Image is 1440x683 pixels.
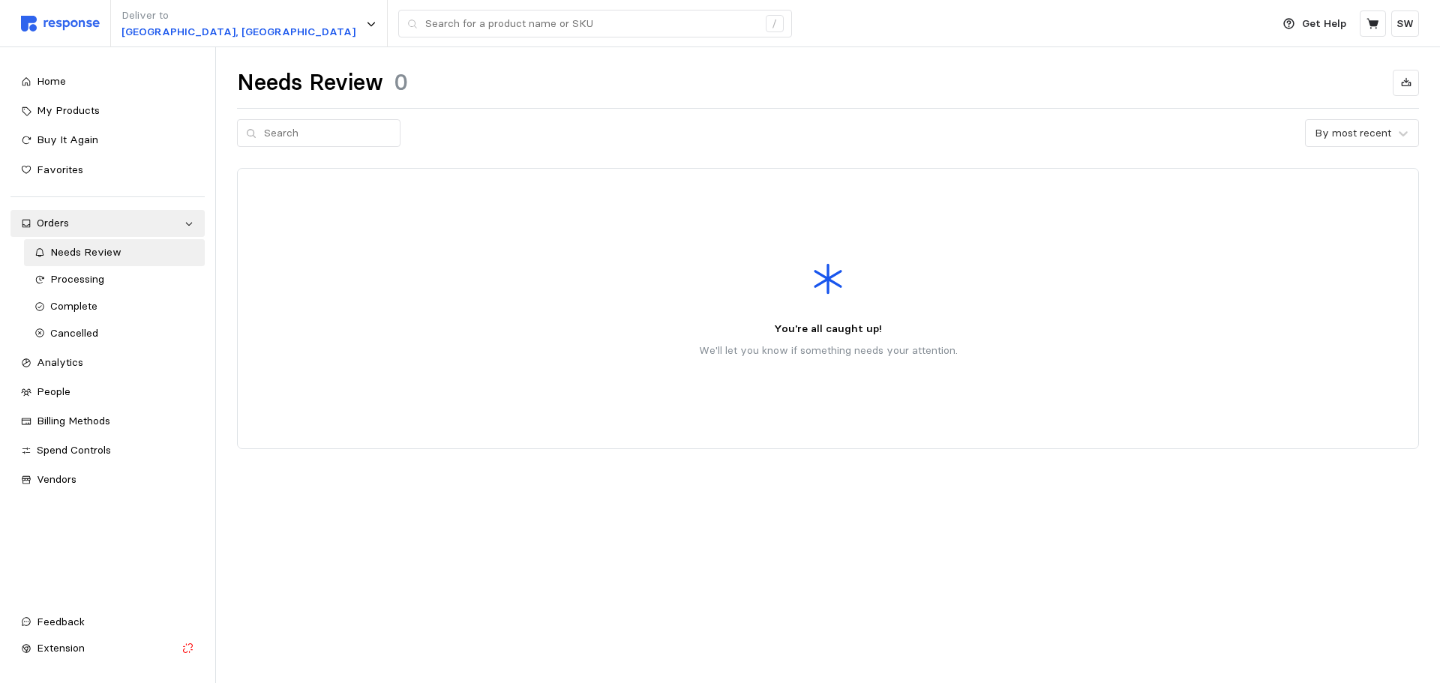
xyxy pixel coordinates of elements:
[10,408,205,435] a: Billing Methods
[1396,16,1414,32] p: SW
[10,466,205,493] a: Vendors
[24,320,205,347] a: Cancelled
[37,615,85,628] span: Feedback
[264,120,391,147] input: Search
[10,609,205,636] button: Feedback
[10,127,205,154] a: Buy It Again
[37,385,70,398] span: People
[37,163,83,176] span: Favorites
[37,133,98,146] span: Buy It Again
[37,472,76,486] span: Vendors
[121,7,355,24] p: Deliver to
[37,74,66,88] span: Home
[10,157,205,184] a: Favorites
[1302,16,1346,32] p: Get Help
[10,97,205,124] a: My Products
[24,293,205,320] a: Complete
[10,437,205,464] a: Spend Controls
[425,10,757,37] input: Search for a product name or SKU
[10,635,205,662] button: Extension
[37,103,100,117] span: My Products
[394,68,408,97] h1: 0
[1274,10,1355,38] button: Get Help
[37,414,110,427] span: Billing Methods
[50,245,121,259] span: Needs Review
[37,355,83,369] span: Analytics
[774,321,882,337] p: You're all caught up!
[21,16,100,31] img: svg%3e
[50,326,98,340] span: Cancelled
[37,641,85,655] span: Extension
[237,68,383,97] h1: Needs Review
[50,272,104,286] span: Processing
[37,215,178,232] div: Orders
[10,68,205,95] a: Home
[10,349,205,376] a: Analytics
[766,15,784,33] div: /
[121,24,355,40] p: [GEOGRAPHIC_DATA], [GEOGRAPHIC_DATA]
[50,299,97,313] span: Complete
[1315,125,1391,141] div: By most recent
[1391,10,1419,37] button: SW
[10,379,205,406] a: People
[24,266,205,293] a: Processing
[10,210,205,237] a: Orders
[37,443,111,457] span: Spend Controls
[699,343,958,359] p: We'll let you know if something needs your attention.
[24,239,205,266] a: Needs Review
